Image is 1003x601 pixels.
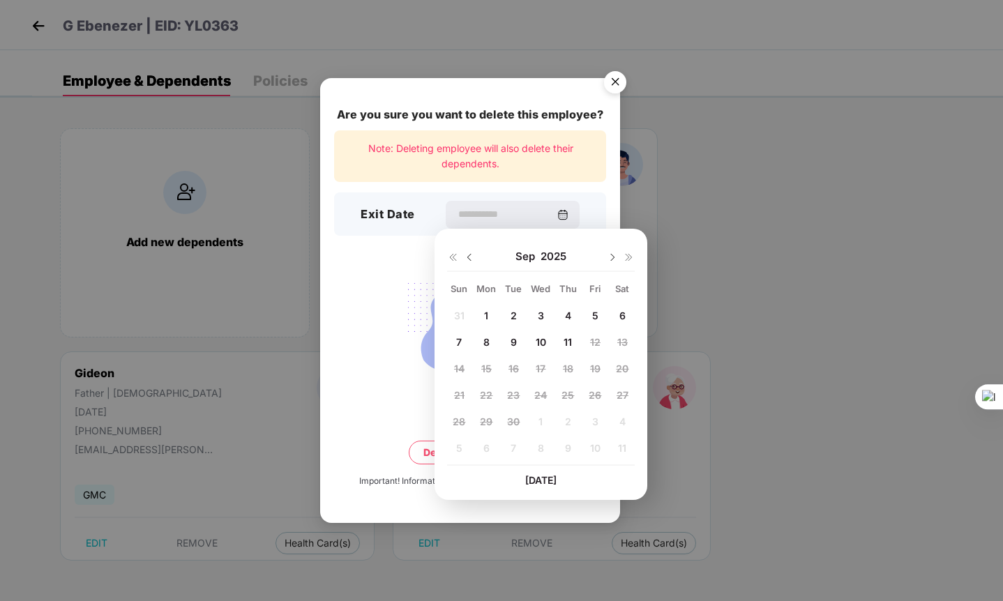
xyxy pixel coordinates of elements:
div: Are you sure you want to delete this employee? [334,106,606,123]
img: svg+xml;base64,PHN2ZyBpZD0iQ2FsZW5kYXItMzJ4MzIiIHhtbG5zPSJodHRwOi8vd3d3LnczLm9yZy8yMDAwL3N2ZyIgd2... [557,209,568,220]
img: svg+xml;base64,PHN2ZyBpZD0iRHJvcGRvd24tMzJ4MzIiIHhtbG5zPSJodHRwOi8vd3d3LnczLm9yZy8yMDAwL3N2ZyIgd2... [607,252,618,263]
div: Important! Information once deleted, can’t be recovered. [359,475,581,488]
span: 4 [565,310,571,321]
span: 2025 [541,250,566,264]
span: 10 [536,336,546,348]
img: svg+xml;base64,PHN2ZyB4bWxucz0iaHR0cDovL3d3dy53My5vcmcvMjAwMC9zdmciIHdpZHRoPSIxNiIgaGVpZ2h0PSIxNi... [624,252,635,263]
div: Sat [610,282,635,295]
span: 6 [619,310,626,321]
img: svg+xml;base64,PHN2ZyB4bWxucz0iaHR0cDovL3d3dy53My5vcmcvMjAwMC9zdmciIHdpZHRoPSIxNiIgaGVpZ2h0PSIxNi... [447,252,458,263]
span: 8 [483,336,490,348]
button: Close [596,65,633,102]
span: 5 [592,310,598,321]
div: Thu [556,282,580,295]
span: 2 [511,310,517,321]
span: Sep [515,250,541,264]
div: Tue [501,282,526,295]
span: 7 [456,336,462,348]
img: svg+xml;base64,PHN2ZyB4bWxucz0iaHR0cDovL3d3dy53My5vcmcvMjAwMC9zdmciIHdpZHRoPSI1NiIgaGVpZ2h0PSI1Ni... [596,65,635,104]
span: 3 [538,310,544,321]
span: [DATE] [525,474,557,486]
div: Sun [447,282,472,295]
span: 9 [511,336,517,348]
img: svg+xml;base64,PHN2ZyB4bWxucz0iaHR0cDovL3d3dy53My5vcmcvMjAwMC9zdmciIHdpZHRoPSIyMjQiIGhlaWdodD0iMT... [392,275,548,383]
button: Delete permanently [409,441,531,464]
span: 1 [484,310,488,321]
div: Note: Deleting employee will also delete their dependents. [334,130,606,183]
span: 11 [564,336,572,348]
div: Mon [474,282,499,295]
div: Wed [529,282,553,295]
div: Fri [583,282,608,295]
h3: Exit Date [361,206,415,224]
img: svg+xml;base64,PHN2ZyBpZD0iRHJvcGRvd24tMzJ4MzIiIHhtbG5zPSJodHRwOi8vd3d3LnczLm9yZy8yMDAwL3N2ZyIgd2... [464,252,475,263]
